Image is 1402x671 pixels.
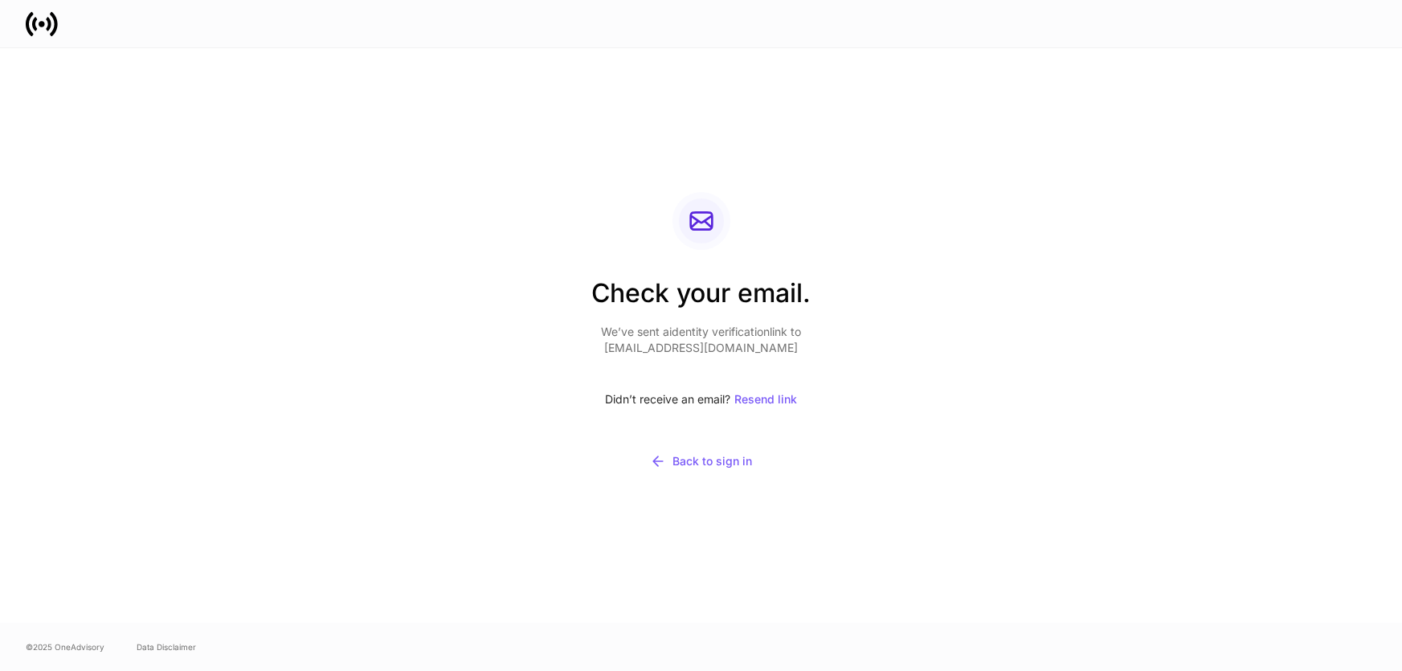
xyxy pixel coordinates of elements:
[734,394,797,405] div: Resend link
[591,276,811,324] h2: Check your email.
[26,640,104,653] span: © 2025 OneAdvisory
[591,443,811,480] button: Back to sign in
[734,382,798,417] button: Resend link
[650,453,752,469] div: Back to sign in
[591,324,811,356] p: We’ve sent a identity verification link to [EMAIL_ADDRESS][DOMAIN_NAME]
[591,382,811,417] div: Didn’t receive an email?
[137,640,196,653] a: Data Disclaimer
